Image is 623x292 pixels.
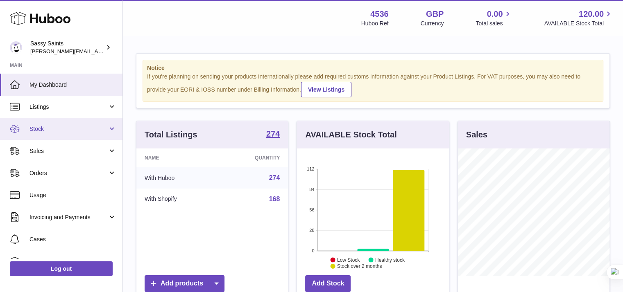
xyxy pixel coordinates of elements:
[476,9,512,27] a: 0.00 Total sales
[269,195,280,202] a: 168
[337,263,382,269] text: Stock over 2 months
[29,213,108,221] span: Invoicing and Payments
[147,64,599,72] strong: Notice
[421,20,444,27] div: Currency
[305,275,351,292] a: Add Stock
[361,20,389,27] div: Huboo Ref
[29,169,108,177] span: Orders
[29,103,108,111] span: Listings
[487,9,503,20] span: 0.00
[136,148,218,167] th: Name
[307,166,314,171] text: 112
[544,9,613,27] a: 120.00 AVAILABLE Stock Total
[312,248,315,253] text: 0
[29,258,116,265] span: Channels
[269,174,280,181] a: 274
[145,275,224,292] a: Add products
[29,81,116,89] span: My Dashboard
[30,48,164,54] span: [PERSON_NAME][EMAIL_ADDRESS][DOMAIN_NAME]
[266,130,280,138] strong: 274
[310,207,315,212] text: 56
[30,40,104,55] div: Sassy Saints
[466,129,487,140] h3: Sales
[375,257,405,263] text: Healthy stock
[426,9,444,20] strong: GBP
[147,73,599,97] div: If you're planning on sending your products internationally please add required customs informati...
[266,130,280,139] a: 274
[544,20,613,27] span: AVAILABLE Stock Total
[310,187,315,192] text: 84
[579,9,604,20] span: 120.00
[305,129,396,140] h3: AVAILABLE Stock Total
[370,9,389,20] strong: 4536
[10,261,113,276] a: Log out
[337,257,360,263] text: Low Stock
[29,191,116,199] span: Usage
[476,20,512,27] span: Total sales
[10,41,22,54] img: ramey@sassysaints.com
[29,125,108,133] span: Stock
[29,236,116,243] span: Cases
[218,148,288,167] th: Quantity
[301,82,351,97] a: View Listings
[136,189,218,210] td: With Shopify
[29,147,108,155] span: Sales
[136,167,218,189] td: With Huboo
[145,129,197,140] h3: Total Listings
[310,228,315,233] text: 28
